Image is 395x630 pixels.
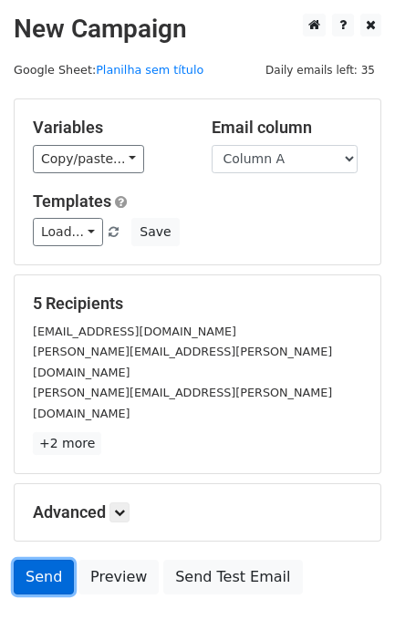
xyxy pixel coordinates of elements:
small: Google Sheet: [14,63,203,77]
iframe: Chat Widget [304,542,395,630]
small: [PERSON_NAME][EMAIL_ADDRESS][PERSON_NAME][DOMAIN_NAME] [33,386,332,420]
h5: Advanced [33,502,362,522]
button: Save [131,218,179,246]
small: [PERSON_NAME][EMAIL_ADDRESS][PERSON_NAME][DOMAIN_NAME] [33,345,332,379]
h5: Email column [212,118,363,138]
div: Widget de chat [304,542,395,630]
a: Preview [78,560,159,594]
a: Send [14,560,74,594]
a: Send Test Email [163,560,302,594]
small: [EMAIL_ADDRESS][DOMAIN_NAME] [33,325,236,338]
a: +2 more [33,432,101,455]
span: Daily emails left: 35 [259,60,381,80]
h5: Variables [33,118,184,138]
a: Daily emails left: 35 [259,63,381,77]
a: Planilha sem título [96,63,203,77]
h5: 5 Recipients [33,294,362,314]
a: Copy/paste... [33,145,144,173]
h2: New Campaign [14,14,381,45]
a: Templates [33,191,111,211]
a: Load... [33,218,103,246]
